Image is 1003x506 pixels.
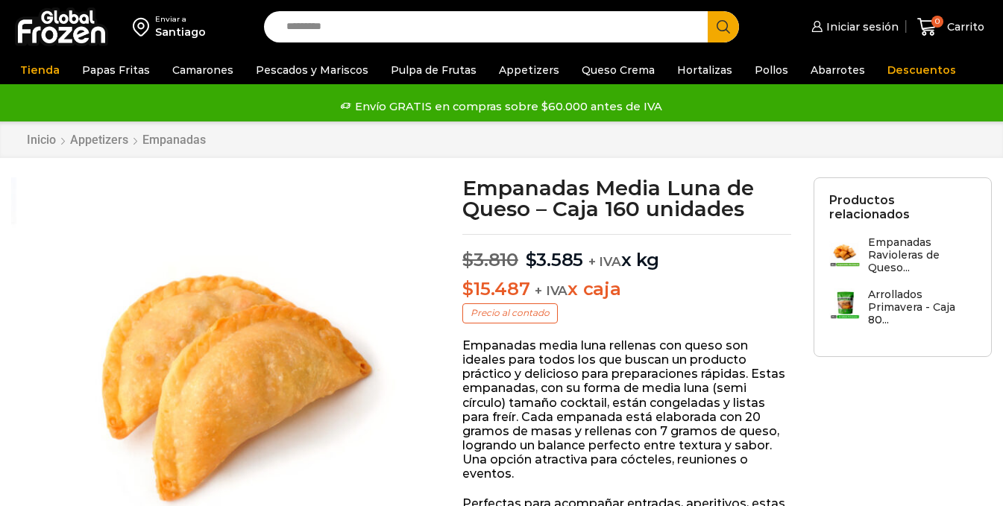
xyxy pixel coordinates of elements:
[829,193,976,221] h2: Productos relacionados
[26,133,57,147] a: Inicio
[462,249,518,271] bdi: 3.810
[526,249,537,271] span: $
[670,56,740,84] a: Hortalizas
[808,12,899,42] a: Iniciar sesión
[462,338,791,481] p: Empanadas media luna rellenas con queso son ideales para todos los que buscan un producto práctic...
[535,283,567,298] span: + IVA
[868,236,976,273] h3: Empanadas Ravioleras de Queso...
[823,19,899,34] span: Iniciar sesión
[526,249,584,271] bdi: 3.585
[462,279,791,300] p: x caja
[462,278,529,300] bdi: 15.487
[383,56,484,84] a: Pulpa de Frutas
[133,14,155,39] img: address-field-icon.svg
[747,56,796,84] a: Pollos
[69,133,129,147] a: Appetizers
[142,133,207,147] a: Empanadas
[588,254,621,269] span: + IVA
[26,133,207,147] nav: Breadcrumb
[155,25,206,39] div: Santiago
[462,303,558,323] p: Precio al contado
[931,16,943,28] span: 0
[165,56,241,84] a: Camarones
[155,14,206,25] div: Enviar a
[248,56,376,84] a: Pescados y Mariscos
[491,56,567,84] a: Appetizers
[880,56,963,84] a: Descuentos
[462,249,474,271] span: $
[829,236,976,281] a: Empanadas Ravioleras de Queso...
[75,56,157,84] a: Papas Fritas
[803,56,872,84] a: Abarrotes
[708,11,739,42] button: Search button
[13,56,67,84] a: Tienda
[943,19,984,34] span: Carrito
[574,56,662,84] a: Queso Crema
[462,234,791,271] p: x kg
[868,288,976,326] h3: Arrollados Primavera - Caja 80...
[829,288,976,333] a: Arrollados Primavera - Caja 80...
[914,10,988,45] a: 0 Carrito
[462,177,791,219] h1: Empanadas Media Luna de Queso – Caja 160 unidades
[462,278,474,300] span: $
